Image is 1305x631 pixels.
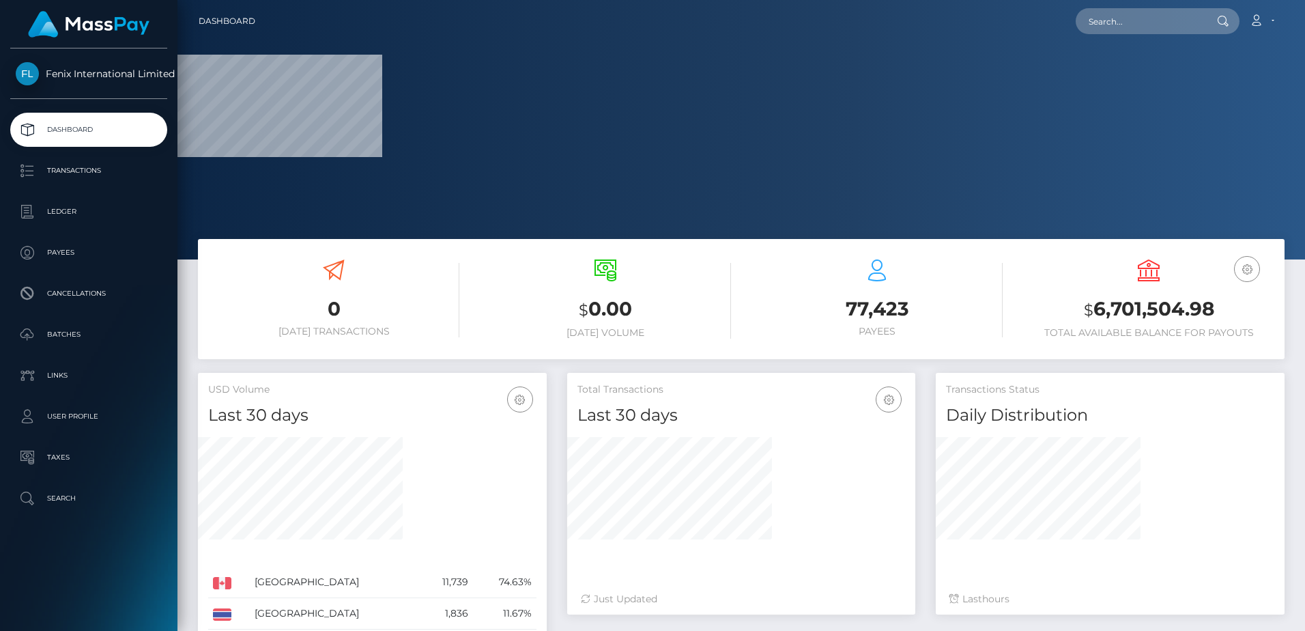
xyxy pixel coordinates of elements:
input: Search... [1076,8,1204,34]
a: User Profile [10,399,167,434]
td: [GEOGRAPHIC_DATA] [250,567,420,598]
p: Taxes [16,447,162,468]
h4: Last 30 days [208,404,536,427]
a: Cancellations [10,277,167,311]
span: Fenix International Limited [10,68,167,80]
a: Search [10,481,167,516]
h3: 0.00 [480,296,731,324]
p: User Profile [16,406,162,427]
h6: [DATE] Volume [480,327,731,339]
h5: Transactions Status [946,383,1274,397]
a: Batches [10,318,167,352]
a: Dashboard [199,7,255,36]
small: $ [1084,300,1093,320]
h5: USD Volume [208,383,536,397]
p: Cancellations [16,283,162,304]
h6: Total Available Balance for Payouts [1023,327,1274,339]
a: Transactions [10,154,167,188]
h6: [DATE] Transactions [208,326,459,337]
img: CA.png [213,577,231,589]
h3: 0 [208,296,459,322]
h3: 77,423 [751,296,1003,322]
td: [GEOGRAPHIC_DATA] [250,598,420,630]
img: Fenix International Limited [16,62,39,85]
h4: Last 30 days [577,404,906,427]
td: 11.67% [473,598,536,630]
p: Dashboard [16,120,162,140]
a: Payees [10,236,167,270]
p: Payees [16,242,162,263]
td: 74.63% [473,567,536,598]
p: Transactions [16,160,162,181]
h3: 6,701,504.98 [1023,296,1274,324]
small: $ [579,300,588,320]
a: Dashboard [10,113,167,147]
p: Batches [16,324,162,345]
div: Last hours [949,592,1271,606]
td: 11,739 [420,567,473,598]
h5: Total Transactions [577,383,906,397]
a: Taxes [10,440,167,475]
div: Just Updated [581,592,902,606]
td: 1,836 [420,598,473,630]
h4: Daily Distribution [946,404,1274,427]
a: Links [10,359,167,393]
h6: Payees [751,326,1003,337]
a: Ledger [10,195,167,229]
img: TH.png [213,608,231,621]
img: MassPay Logo [28,11,149,38]
p: Ledger [16,201,162,222]
p: Search [16,488,162,509]
p: Links [16,365,162,386]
